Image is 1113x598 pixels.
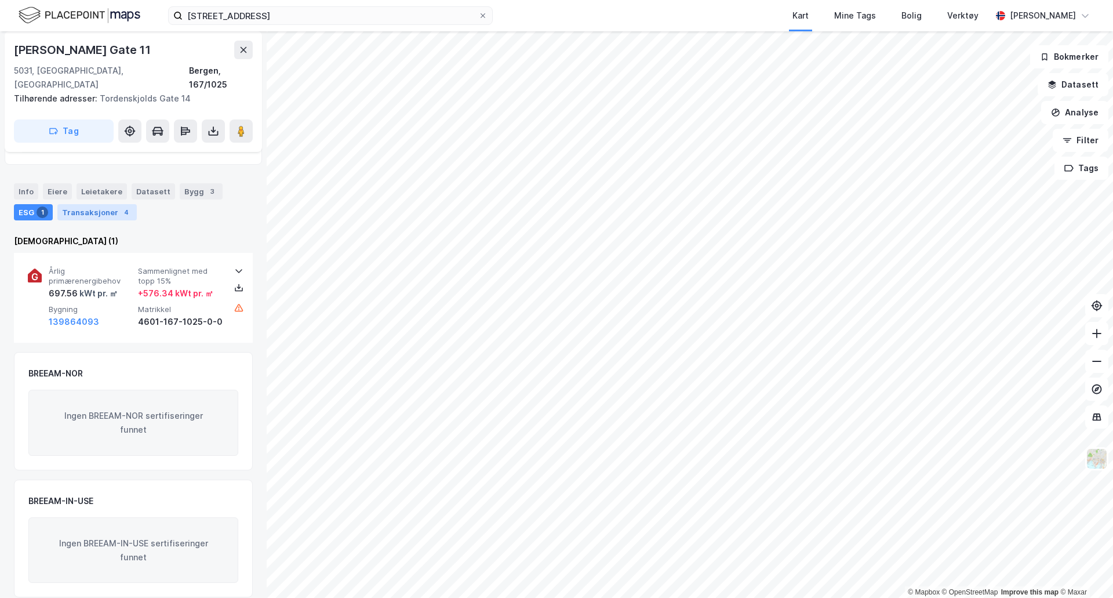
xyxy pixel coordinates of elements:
div: Bergen, 167/1025 [189,64,253,92]
button: Analyse [1041,101,1108,124]
div: Datasett [132,183,175,200]
div: Transaksjoner [57,204,137,220]
div: 3 [206,186,218,197]
div: BREEAM-NOR [28,367,83,380]
a: Improve this map [1001,588,1059,596]
div: Bygg [180,183,223,200]
input: Søk på adresse, matrikkel, gårdeiere, leietakere eller personer [183,7,478,24]
img: logo.f888ab2527a4732fd821a326f86c7f29.svg [19,5,140,26]
div: kWt pr. ㎡ [78,287,118,300]
div: [DEMOGRAPHIC_DATA] (1) [14,234,253,248]
div: [PERSON_NAME] [1010,9,1076,23]
div: Eiere [43,183,72,200]
div: Kontrollprogram for chat [1055,542,1113,598]
div: BREEAM-IN-USE [28,494,93,508]
div: Ingen BREEAM-NOR sertifiseringer funnet [28,390,238,456]
div: Leietakere [77,183,127,200]
div: 4601-167-1025-0-0 [138,315,223,329]
span: Matrikkel [138,305,223,314]
span: Årlig primærenergibehov [49,266,133,287]
div: Tordenskjolds Gate 14 [14,92,243,106]
div: Info [14,183,38,200]
span: Sammenlignet med topp 15% [138,266,223,287]
div: Ingen BREEAM-IN-USE sertifiseringer funnet [28,517,238,583]
div: Kart [792,9,809,23]
div: 1 [37,206,48,218]
button: 139864093 [49,315,99,329]
div: 4 [121,206,132,218]
iframe: Chat Widget [1055,542,1113,598]
span: Bygning [49,305,133,314]
div: Bolig [901,9,922,23]
span: Tilhørende adresser: [14,93,100,103]
div: ESG [14,204,53,220]
button: Filter [1053,129,1108,152]
div: 5031, [GEOGRAPHIC_DATA], [GEOGRAPHIC_DATA] [14,64,189,92]
div: Mine Tags [834,9,876,23]
div: Verktøy [947,9,979,23]
button: Tag [14,119,114,143]
a: OpenStreetMap [942,588,998,596]
a: Mapbox [908,588,940,596]
button: Tags [1054,157,1108,180]
div: + 576.34 kWt pr. ㎡ [138,287,213,300]
img: Z [1086,448,1108,470]
button: Bokmerker [1030,45,1108,68]
div: [PERSON_NAME] Gate 11 [14,41,153,59]
div: 697.56 [49,287,118,300]
button: Datasett [1038,73,1108,96]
